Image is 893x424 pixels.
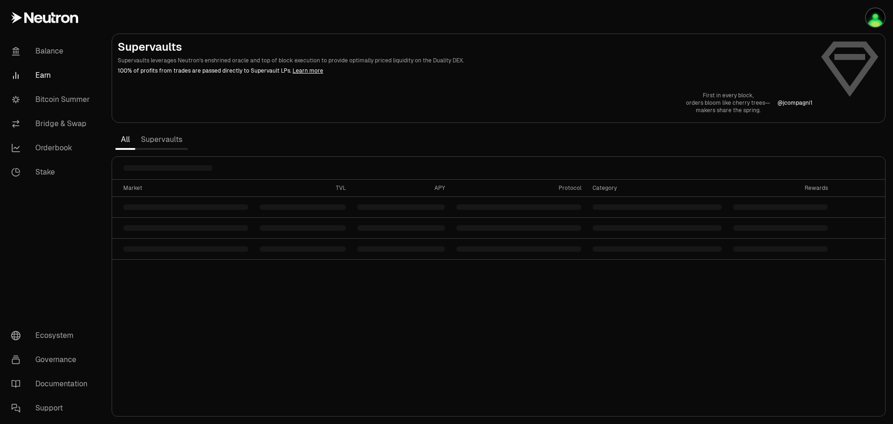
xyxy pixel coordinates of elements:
[4,63,100,87] a: Earn
[118,67,813,75] p: 100% of profits from trades are passed directly to Supervault LPs.
[115,130,135,149] a: All
[4,372,100,396] a: Documentation
[293,67,323,74] a: Learn more
[357,184,445,192] div: APY
[4,87,100,112] a: Bitcoin Summer
[593,184,722,192] div: Category
[4,160,100,184] a: Stake
[456,184,581,192] div: Protocol
[778,99,813,107] a: @jcompagni1
[686,107,770,114] p: makers share the spring.
[686,92,770,114] a: First in every block,orders bloom like cherry trees—makers share the spring.
[733,184,828,192] div: Rewards
[4,39,100,63] a: Balance
[778,99,813,107] p: @ jcompagni1
[260,184,346,192] div: TVL
[4,348,100,372] a: Governance
[866,8,885,27] img: KeplrLedger
[123,184,248,192] div: Market
[4,136,100,160] a: Orderbook
[4,323,100,348] a: Ecosystem
[118,56,813,65] p: Supervaults leverages Neutron's enshrined oracle and top of block execution to provide optimally ...
[686,99,770,107] p: orders bloom like cherry trees—
[4,112,100,136] a: Bridge & Swap
[135,130,188,149] a: Supervaults
[118,40,813,54] h2: Supervaults
[4,396,100,420] a: Support
[686,92,770,99] p: First in every block,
